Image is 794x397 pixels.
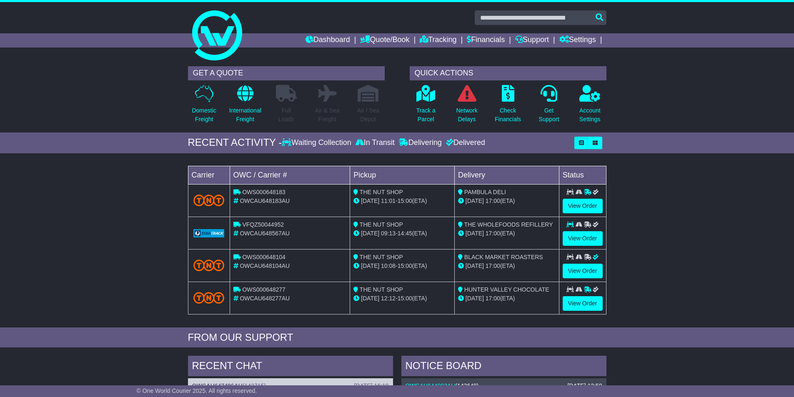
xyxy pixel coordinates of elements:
[242,254,286,260] span: OWS000648104
[563,264,603,278] a: View Order
[193,195,225,206] img: TNT_Domestic.png
[354,382,388,390] div: [DATE] 16:19
[559,33,596,47] a: Settings
[188,332,606,344] div: FROM OUR SUPPORT
[486,230,500,237] span: 17:00
[466,230,484,237] span: [DATE]
[486,262,500,269] span: 17:00
[360,286,403,293] span: THE NUT SHOP
[353,197,451,205] div: - (ETA)
[444,138,485,147] div: Delivered
[467,33,505,47] a: Financials
[240,295,290,302] span: OWCAU648277AU
[245,382,264,389] span: 143715
[464,286,549,293] span: HUNTER VALLEY CHOCOLATE
[420,33,456,47] a: Tracking
[416,85,436,128] a: Track aParcel
[315,106,340,124] p: Air & Sea Freight
[486,197,500,204] span: 17:00
[559,166,606,184] td: Status
[567,382,602,390] div: [DATE] 12:50
[381,262,396,269] span: 10:08
[188,137,282,149] div: RECENT ACTIVITY -
[398,230,412,237] span: 14:45
[466,197,484,204] span: [DATE]
[193,292,225,303] img: TNT_Domestic.png
[361,230,379,237] span: [DATE]
[361,295,379,302] span: [DATE]
[191,85,216,128] a: DomesticFreight
[381,295,396,302] span: 12:12
[357,106,380,124] p: Air / Sea Depot
[242,286,286,293] span: OWS000648277
[416,106,436,124] p: Track a Parcel
[466,295,484,302] span: [DATE]
[360,221,403,228] span: THE NUT SHOP
[458,229,556,238] div: (ETA)
[466,262,484,269] span: [DATE]
[360,254,403,260] span: THE NUT SHOP
[188,66,385,80] div: GET A QUOTE
[353,138,397,147] div: In Transit
[538,85,559,128] a: GetSupport
[398,295,412,302] span: 15:00
[410,66,606,80] div: QUICK ACTIONS
[242,221,284,228] span: VFQZ50044952
[456,106,477,124] p: Network Delays
[192,106,216,124] p: Domestic Freight
[193,229,225,237] img: GetCarrierServiceLogo
[456,85,478,128] a: NetworkDelays
[579,85,601,128] a: AccountSettings
[458,294,556,303] div: (ETA)
[454,166,559,184] td: Delivery
[464,189,506,195] span: PAMBULA DELI
[406,382,602,390] div: ( )
[381,230,396,237] span: 09:13
[458,262,556,270] div: (ETA)
[563,231,603,246] a: View Order
[353,229,451,238] div: - (ETA)
[353,294,451,303] div: - (ETA)
[398,197,412,204] span: 15:00
[240,230,290,237] span: OWCAU648567AU
[229,106,261,124] p: International Freight
[240,262,290,269] span: OWCAU648104AU
[398,262,412,269] span: 15:00
[563,199,603,213] a: View Order
[188,166,230,184] td: Carrier
[458,197,556,205] div: (ETA)
[242,189,286,195] span: OWS000648183
[579,106,601,124] p: Account Settings
[230,166,350,184] td: OWC / Carrier #
[192,382,243,389] a: OWCAU647486AU
[360,33,409,47] a: Quote/Book
[397,138,444,147] div: Delivering
[350,166,455,184] td: Pickup
[401,356,606,378] div: NOTICE BOARD
[188,356,393,378] div: RECENT CHAT
[457,382,477,389] span: 143648
[137,387,257,394] span: © One World Courier 2025. All rights reserved.
[515,33,549,47] a: Support
[406,382,456,389] a: OWCAU644093AU
[563,296,603,311] a: View Order
[192,382,389,390] div: ( )
[464,221,553,228] span: THE WHOLEFOODS REFILLERY
[361,262,379,269] span: [DATE]
[193,260,225,271] img: TNT_Domestic.png
[486,295,500,302] span: 17:00
[361,197,379,204] span: [DATE]
[495,106,521,124] p: Check Financials
[464,254,543,260] span: BLACK MARKET ROASTERS
[353,262,451,270] div: - (ETA)
[306,33,350,47] a: Dashboard
[494,85,521,128] a: CheckFinancials
[229,85,262,128] a: InternationalFreight
[282,138,353,147] div: Waiting Collection
[539,106,559,124] p: Get Support
[276,106,297,124] p: Full Loads
[360,189,403,195] span: THE NUT SHOP
[381,197,396,204] span: 11:01
[240,197,290,204] span: OWCAU648183AU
